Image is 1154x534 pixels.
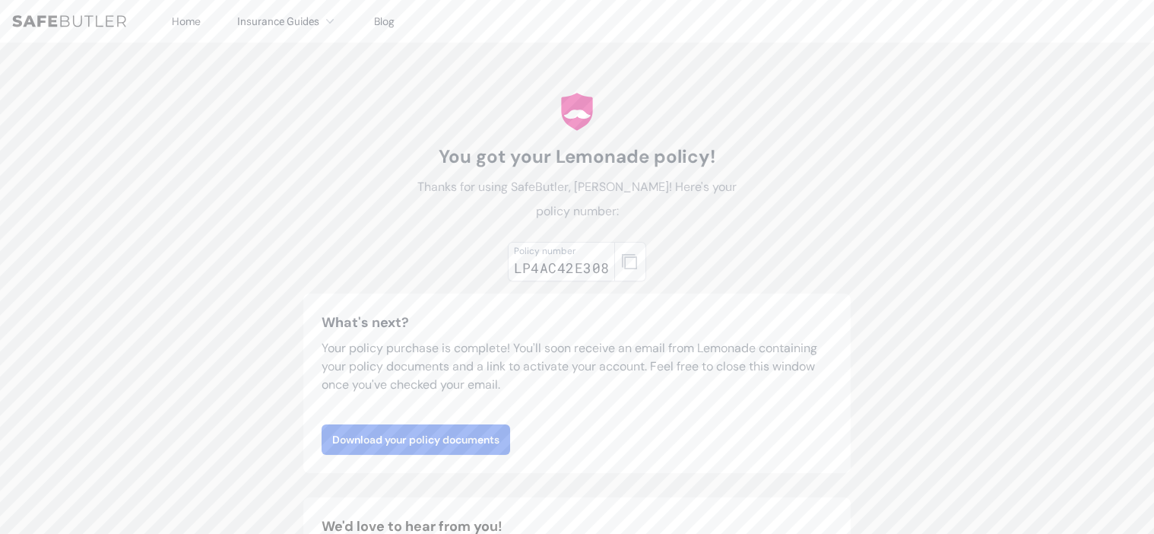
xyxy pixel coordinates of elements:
button: Insurance Guides [237,12,338,30]
h1: You got your Lemonade policy! [407,145,747,169]
div: LP4AC42E308 [514,257,610,278]
a: Blog [374,14,395,28]
a: Download your policy documents [322,424,510,455]
h3: What's next? [322,312,832,333]
p: Thanks for using SafeButler, [PERSON_NAME]! Here's your policy number: [407,175,747,224]
a: Home [172,14,201,28]
p: Your policy purchase is complete! You'll soon receive an email from Lemonade containing your poli... [322,339,832,394]
img: SafeButler Text Logo [12,15,126,27]
div: Policy number [514,245,610,257]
